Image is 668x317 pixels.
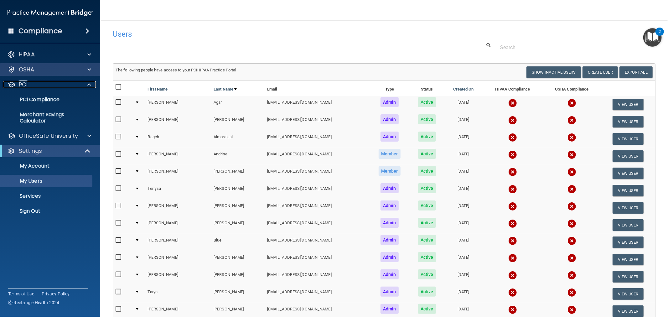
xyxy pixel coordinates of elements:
button: Open Resource Center, 2 new notifications [643,28,662,47]
td: [PERSON_NAME] [211,182,265,199]
img: cross.ca9f0e7f.svg [567,202,576,211]
td: Blue [211,234,265,251]
span: Member [379,149,401,159]
button: Show Inactive Users [526,66,581,78]
td: Andrise [211,148,265,165]
span: Admin [381,200,399,210]
p: Services [4,193,90,199]
td: [PERSON_NAME] [145,216,211,234]
td: [PERSON_NAME] [145,268,211,285]
h4: Users [113,30,425,38]
span: Admin [381,97,399,107]
td: [PERSON_NAME] [211,268,265,285]
button: View User [613,271,644,283]
td: [DATE] [444,165,483,182]
img: cross.ca9f0e7f.svg [508,116,517,125]
p: OSHA [19,66,34,73]
a: Created On [453,86,474,93]
button: View User [613,288,644,300]
span: Admin [381,114,399,124]
td: [DATE] [444,199,483,216]
td: [EMAIL_ADDRESS][DOMAIN_NAME] [265,96,369,113]
td: [PERSON_NAME] [145,113,211,130]
span: Active [418,97,436,107]
img: cross.ca9f0e7f.svg [508,150,517,159]
h4: Compliance [18,27,62,35]
button: View User [613,168,644,179]
button: View User [613,305,644,317]
td: Terrysa [145,182,211,199]
a: First Name [148,86,168,93]
td: [PERSON_NAME] [211,216,265,234]
button: View User [613,254,644,265]
span: Active [418,269,436,279]
td: [EMAIL_ADDRESS][DOMAIN_NAME] [265,182,369,199]
span: Active [418,166,436,176]
span: Active [418,200,436,210]
img: cross.ca9f0e7f.svg [508,305,517,314]
img: cross.ca9f0e7f.svg [508,185,517,194]
td: [DATE] [444,268,483,285]
td: [DATE] [444,216,483,234]
span: Active [418,304,436,314]
th: HIPAA Compliance [483,81,543,96]
span: Ⓒ Rectangle Health 2024 [8,299,60,306]
td: Rageh [145,130,211,148]
td: [DATE] [444,182,483,199]
td: [EMAIL_ADDRESS][DOMAIN_NAME] [265,165,369,182]
button: View User [613,99,644,110]
button: View User [613,150,644,162]
img: cross.ca9f0e7f.svg [567,133,576,142]
td: [PERSON_NAME] [211,199,265,216]
img: cross.ca9f0e7f.svg [508,236,517,245]
td: [EMAIL_ADDRESS][DOMAIN_NAME] [265,234,369,251]
td: [PERSON_NAME] [145,96,211,113]
td: [DATE] [444,285,483,303]
span: Active [418,132,436,142]
span: Active [418,183,436,193]
img: cross.ca9f0e7f.svg [567,288,576,297]
img: cross.ca9f0e7f.svg [508,168,517,176]
img: cross.ca9f0e7f.svg [567,168,576,176]
button: View User [613,185,644,196]
p: OfficeSafe University [19,132,78,140]
span: Admin [381,183,399,193]
button: View User [613,236,644,248]
button: View User [613,219,644,231]
span: Admin [381,218,399,228]
img: cross.ca9f0e7f.svg [508,202,517,211]
td: [DATE] [444,251,483,268]
p: Merchant Savings Calculator [4,112,90,124]
td: [PERSON_NAME] [211,251,265,268]
p: PCI Compliance [4,96,90,103]
td: [PERSON_NAME] [211,113,265,130]
a: PCI [8,81,91,88]
img: cross.ca9f0e7f.svg [567,236,576,245]
td: [DATE] [444,234,483,251]
a: HIPAA [8,51,91,58]
p: My Account [4,163,90,169]
span: Active [418,149,436,159]
td: [DATE] [444,148,483,165]
td: [EMAIL_ADDRESS][DOMAIN_NAME] [265,216,369,234]
img: cross.ca9f0e7f.svg [567,116,576,125]
td: [EMAIL_ADDRESS][DOMAIN_NAME] [265,113,369,130]
img: cross.ca9f0e7f.svg [567,185,576,194]
td: [DATE] [444,113,483,130]
p: My Users [4,178,90,184]
span: Admin [381,287,399,297]
td: [EMAIL_ADDRESS][DOMAIN_NAME] [265,285,369,303]
a: Privacy Policy [42,291,70,297]
p: PCI [19,81,28,88]
img: cross.ca9f0e7f.svg [567,254,576,262]
td: Taryn [145,285,211,303]
a: OSHA [8,66,91,73]
th: Type [369,81,410,96]
button: View User [613,202,644,214]
span: Active [418,114,436,124]
td: [PERSON_NAME] [211,285,265,303]
td: Agar [211,96,265,113]
a: Export All [619,66,653,78]
span: Active [418,235,436,245]
span: Active [418,287,436,297]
